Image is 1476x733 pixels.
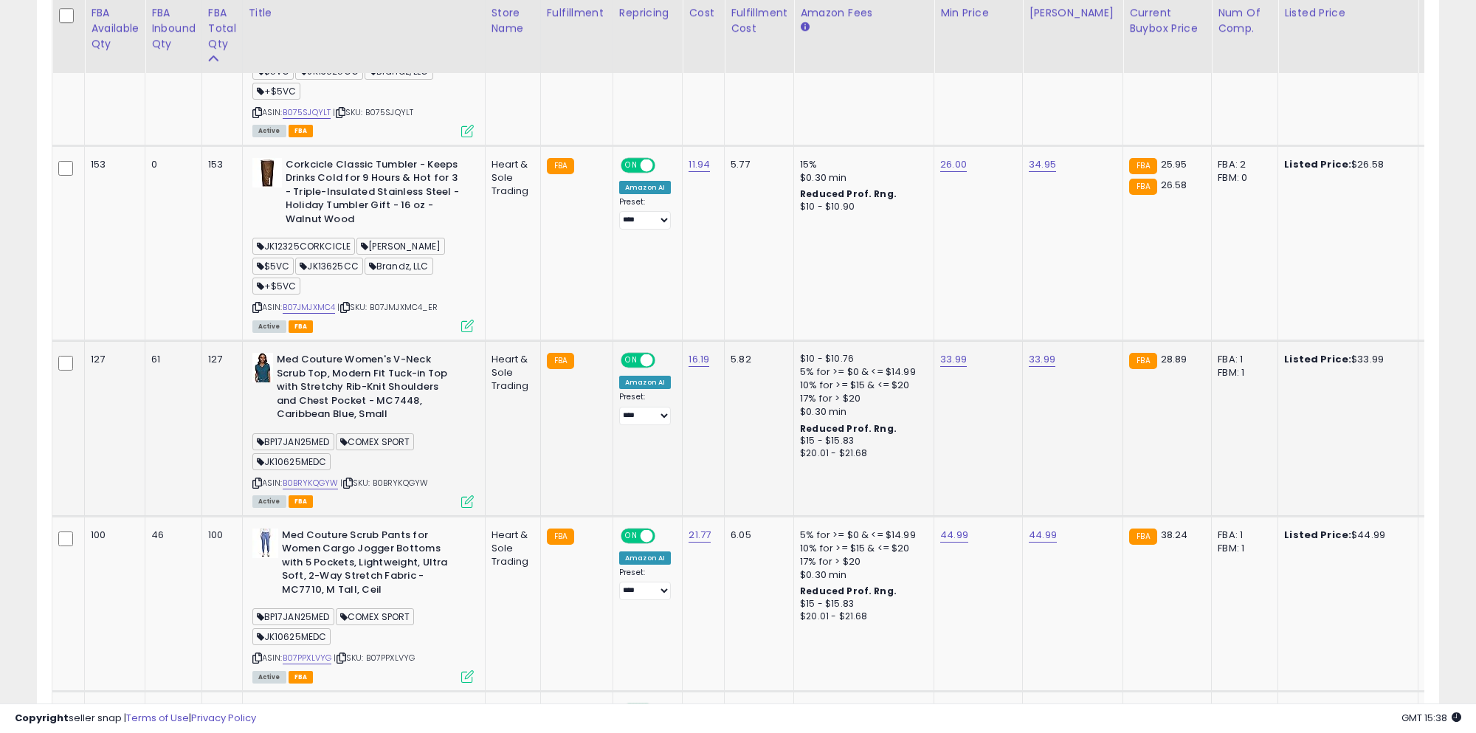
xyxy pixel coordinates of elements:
[800,447,922,460] div: $20.01 - $21.68
[91,5,139,52] div: FBA Available Qty
[800,5,928,21] div: Amazon Fees
[283,106,331,119] a: B075SJQYLT
[1029,157,1056,172] a: 34.95
[252,258,294,275] span: $5VC
[800,435,922,447] div: $15 - $15.83
[252,608,334,625] span: BP17JAN25MED
[337,301,437,313] span: | SKU: B07JMJXMC4_ER
[208,353,231,366] div: 127
[283,477,339,489] a: B0BRYKQGYW
[151,529,190,542] div: 46
[295,258,363,275] span: JK13625CC
[340,477,428,489] span: | SKU: B0BRYKQGYW
[252,353,273,382] img: 412-pfKFMTL._SL40_.jpg
[547,353,574,369] small: FBA
[1284,528,1351,542] b: Listed Price:
[252,671,286,684] span: All listings currently available for purchase on Amazon
[619,551,671,565] div: Amazon AI
[940,5,1016,21] div: Min Price
[940,157,967,172] a: 26.00
[653,159,677,171] span: OFF
[800,353,922,365] div: $10 - $10.76
[191,711,256,725] a: Privacy Policy
[356,238,445,255] span: [PERSON_NAME]
[1129,353,1156,369] small: FBA
[800,365,922,379] div: 5% for >= $0 & <= $14.99
[1218,5,1272,36] div: Num of Comp.
[800,171,922,185] div: $0.30 min
[731,158,782,171] div: 5.77
[619,197,672,230] div: Preset:
[619,376,671,389] div: Amazon AI
[1029,352,1055,367] a: 33.99
[283,652,332,664] a: B07PPXLVYG
[1218,542,1266,555] div: FBM: 1
[800,542,922,555] div: 10% for >= $15 & <= $20
[252,453,331,470] span: JK10625MEDC
[940,352,967,367] a: 33.99
[1161,528,1188,542] span: 38.24
[252,125,286,137] span: All listings currently available for purchase on Amazon
[492,5,534,36] div: Store Name
[277,353,456,425] b: Med Couture Women's V-Neck Scrub Top, Modern Fit Tuck-in Top with Stretchy Rib-Knit Shoulders and...
[252,353,474,506] div: ASIN:
[252,158,282,187] img: 31U4Oj3IgtL._SL40_.jpg
[1161,157,1187,171] span: 25.95
[252,158,474,331] div: ASIN:
[91,353,134,366] div: 127
[252,433,334,450] span: BP17JAN25MED
[800,422,897,435] b: Reduced Prof. Rng.
[1029,5,1117,21] div: [PERSON_NAME]
[800,201,922,213] div: $10 - $10.90
[1129,529,1156,545] small: FBA
[289,320,314,333] span: FBA
[336,608,415,625] span: COMEX SPORT
[1218,171,1266,185] div: FBM: 0
[289,671,314,684] span: FBA
[800,187,897,200] b: Reduced Prof. Rng.
[1129,5,1205,36] div: Current Buybox Price
[1029,528,1057,543] a: 44.99
[619,181,671,194] div: Amazon AI
[1284,5,1412,21] div: Listed Price
[286,158,465,230] b: Corkcicle Classic Tumbler - Keeps Drinks Cold for 9 Hours & Hot for 3 - Triple-Insulated Stainles...
[252,320,286,333] span: All listings currently available for purchase on Amazon
[336,433,415,450] span: COMEX SPORT
[334,652,415,664] span: | SKU: B07PPXLVYG
[492,353,529,393] div: Heart & Sole Trading
[619,568,672,601] div: Preset:
[547,158,574,174] small: FBA
[492,529,529,569] div: Heart & Sole Trading
[208,158,231,171] div: 153
[1284,352,1351,366] b: Listed Price:
[800,555,922,568] div: 17% for > $20
[1161,352,1187,366] span: 28.89
[208,5,236,52] div: FBA Total Qty
[252,238,356,255] span: JK12325CORKCICLE
[689,5,718,21] div: Cost
[1129,158,1156,174] small: FBA
[731,353,782,366] div: 5.82
[208,529,231,542] div: 100
[1129,179,1156,195] small: FBA
[1218,353,1266,366] div: FBA: 1
[252,529,278,558] img: 313row2EDXL._SL40_.jpg
[492,158,529,199] div: Heart & Sole Trading
[91,158,134,171] div: 153
[800,610,922,623] div: $20.01 - $21.68
[800,585,897,597] b: Reduced Prof. Rng.
[15,712,256,726] div: seller snap | |
[653,354,677,367] span: OFF
[252,495,286,508] span: All listings currently available for purchase on Amazon
[731,5,787,36] div: Fulfillment Cost
[252,278,301,295] span: +$5VC
[282,529,461,601] b: Med Couture Scrub Pants for Women Cargo Jogger Bottoms with 5 Pockets, Lightweight, Ultra Soft, 2...
[689,352,709,367] a: 16.19
[151,5,196,52] div: FBA inbound Qty
[689,528,711,543] a: 21.77
[619,392,672,425] div: Preset:
[653,529,677,542] span: OFF
[1218,158,1266,171] div: FBA: 2
[289,495,314,508] span: FBA
[15,711,69,725] strong: Copyright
